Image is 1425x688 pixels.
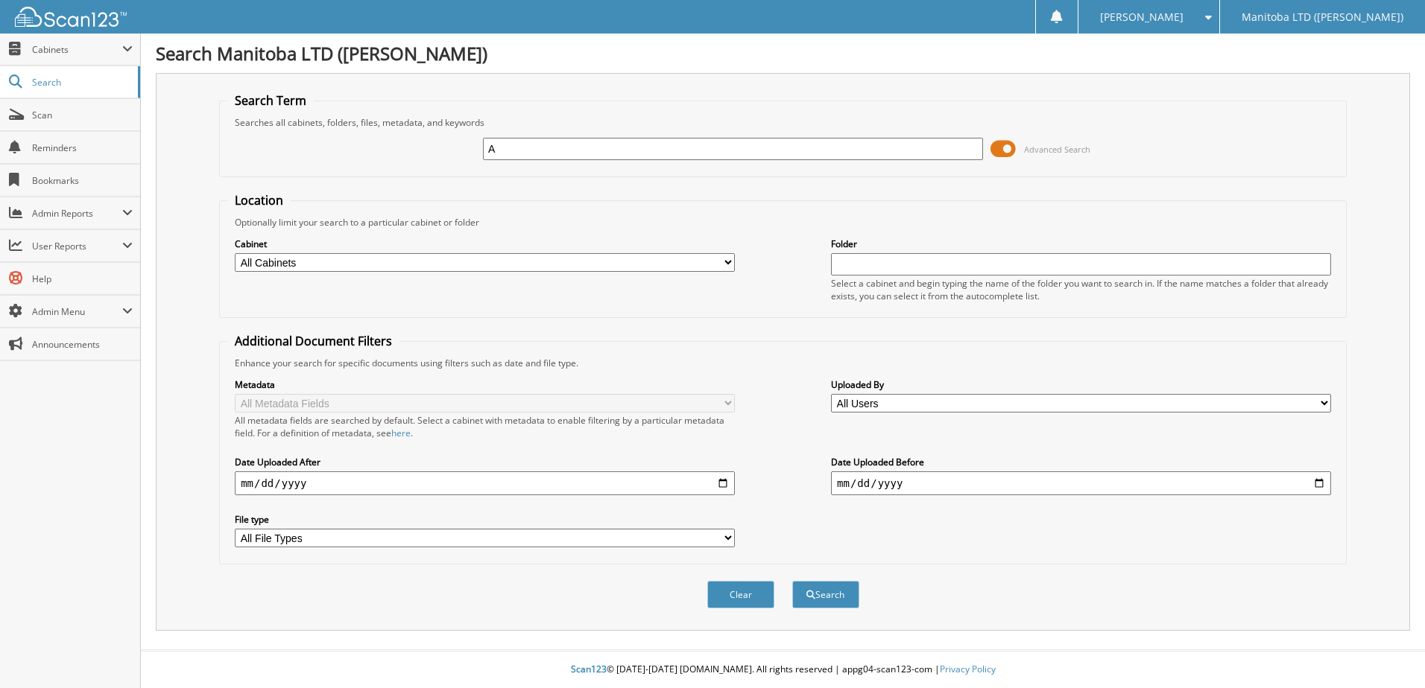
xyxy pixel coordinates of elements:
span: Reminders [32,141,133,154]
label: Metadata [235,378,735,391]
legend: Additional Document Filters [227,333,399,349]
div: Select a cabinet and begin typing the name of the folder you want to search in. If the name match... [831,277,1331,302]
div: Searches all cabinets, folders, files, metadata, and keywords [227,116,1339,129]
iframe: Chat Widget [1350,617,1425,688]
span: Help [32,273,133,285]
h1: Search Manitoba LTD ([PERSON_NAME]) [156,41,1410,66]
span: Bookmarks [32,174,133,187]
span: Scan [32,109,133,121]
label: File type [235,513,735,526]
span: Scan123 [571,663,607,675]
label: Date Uploaded Before [831,456,1331,468]
div: © [DATE]-[DATE] [DOMAIN_NAME]. All rights reserved | appg04-scan123-com | [141,652,1425,688]
img: scan123-logo-white.svg [15,7,127,27]
span: Announcements [32,338,133,351]
input: end [831,471,1331,495]
span: Admin Reports [32,207,122,220]
a: Privacy Policy [940,663,996,675]
input: start [235,471,735,495]
a: here [391,427,411,439]
button: Search [792,581,859,608]
label: Uploaded By [831,378,1331,391]
label: Folder [831,238,1331,250]
div: All metadata fields are searched by default. Select a cabinet with metadata to enable filtering b... [235,414,735,439]
div: Enhance your search for specific documents using filters such as date and file type. [227,357,1339,369]
span: Manitoba LTD ([PERSON_NAME]) [1242,13,1403,22]
span: Advanced Search [1024,144,1090,155]
label: Date Uploaded After [235,456,735,468]
legend: Search Term [227,92,314,109]
span: Search [32,76,130,89]
span: [PERSON_NAME] [1100,13,1184,22]
label: Cabinet [235,238,735,250]
legend: Location [227,192,291,208]
span: Admin Menu [32,305,122,318]
button: Clear [707,581,774,608]
span: Cabinets [32,43,122,56]
div: Optionally limit your search to a particular cabinet or folder [227,216,1339,229]
span: User Reports [32,240,122,252]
